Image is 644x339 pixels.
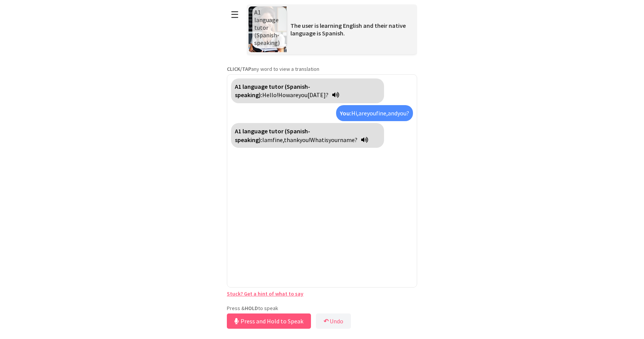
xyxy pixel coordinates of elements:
[227,305,417,312] p: Press & to speak
[254,8,280,46] span: A1 language tutor (Spanish-speaking)
[235,83,310,99] strong: A1 language tutor (Spanish-speaking):
[340,109,351,117] strong: You:
[340,136,357,144] span: name?
[290,91,298,99] span: are
[310,136,324,144] span: What
[273,136,284,144] span: fine,
[316,313,351,329] button: ↶Undo
[300,136,310,144] span: you!
[298,91,308,99] span: you
[324,317,328,325] b: ↶
[367,109,376,117] span: you
[227,66,417,72] p: any word to view a translation
[231,78,384,103] div: Click to translate
[376,109,388,117] span: fine,
[227,290,303,297] a: Stuck? Get a hint of what to say
[264,136,273,144] span: am
[290,22,406,37] span: The user is learning English and their native language is Spanish.
[388,109,397,117] span: and
[227,66,251,72] strong: CLICK/TAP
[245,305,258,312] strong: HOLD
[278,91,290,99] span: How
[359,109,367,117] span: are
[227,5,243,24] button: ☰
[324,136,328,144] span: is
[235,127,310,143] strong: A1 language tutor (Spanish-speaking):
[328,136,340,144] span: your
[397,109,409,117] span: you?
[231,123,384,148] div: Click to translate
[227,313,311,329] button: Press and Hold to Speak
[249,6,287,52] img: Scenario Image
[351,109,359,117] span: Hi,
[308,91,328,99] span: [DATE]?
[336,105,413,121] div: Click to translate
[262,136,264,144] span: I
[262,91,278,99] span: Hello!
[284,136,300,144] span: thank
